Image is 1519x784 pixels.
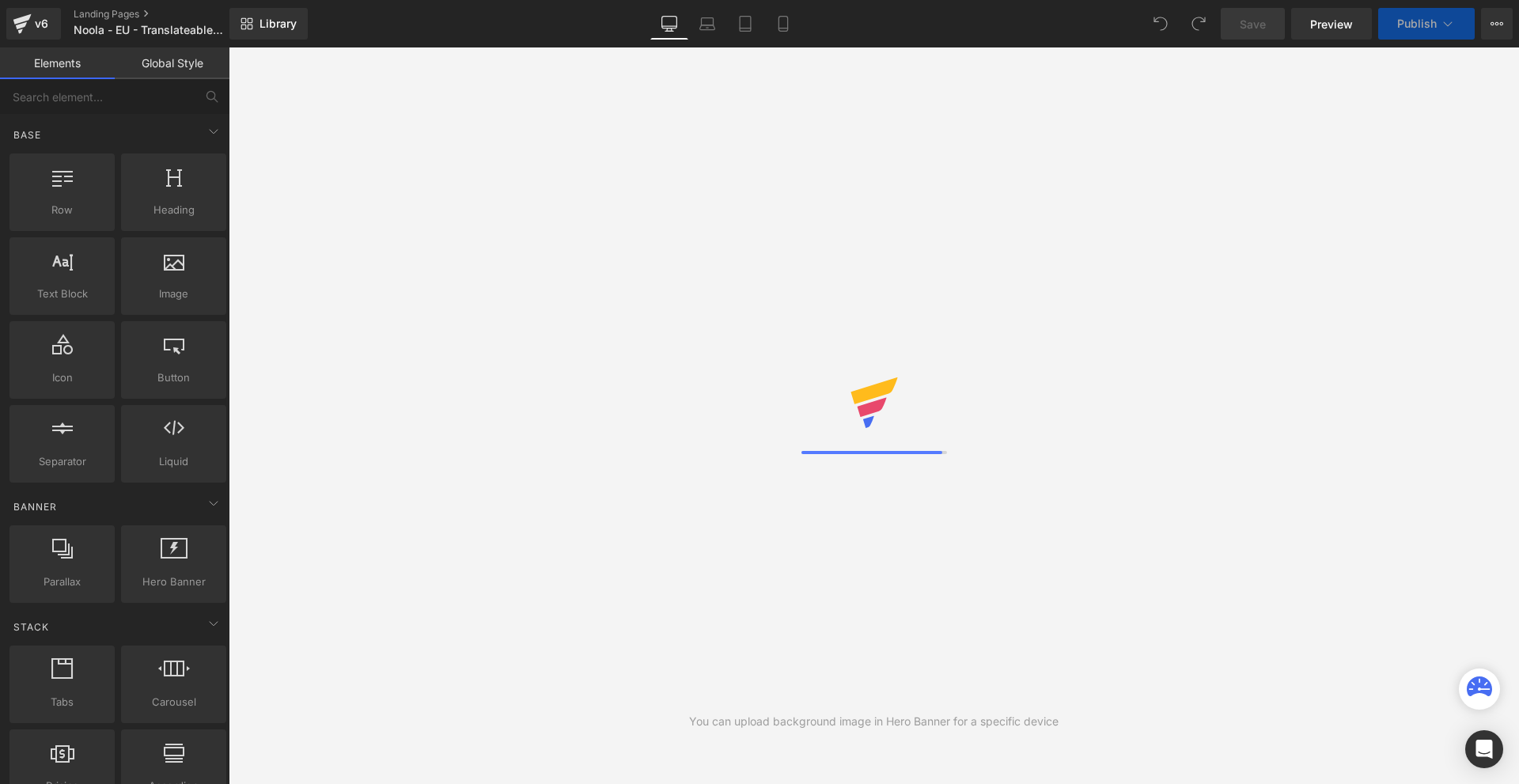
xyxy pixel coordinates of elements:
span: Noola - EU - Translateable - Menstrual Disc - GER [74,24,225,36]
span: Icon [14,369,110,386]
span: Button [126,369,222,386]
div: Open Intercom Messenger [1465,730,1503,768]
button: Undo [1145,8,1176,40]
span: Banner [12,499,59,514]
button: Publish [1378,8,1475,40]
span: Hero Banner [126,574,222,590]
a: Mobile [764,8,802,40]
div: You can upload background image in Hero Banner for a specific device [689,713,1059,730]
span: Image [126,286,222,302]
a: Desktop [650,8,688,40]
span: Save [1240,16,1266,32]
div: v6 [32,13,51,34]
span: Text Block [14,286,110,302]
button: Redo [1183,8,1214,40]
a: v6 [6,8,61,40]
a: Landing Pages [74,8,256,21]
span: Tabs [14,694,110,710]
span: Publish [1397,17,1437,30]
a: Tablet [726,8,764,40]
button: More [1481,8,1513,40]
a: Preview [1291,8,1372,40]
a: Global Style [115,47,229,79]
span: Stack [12,619,51,634]
span: Base [12,127,43,142]
a: New Library [229,8,308,40]
span: Separator [14,453,110,470]
a: Laptop [688,8,726,40]
span: Library [259,17,297,31]
span: Carousel [126,694,222,710]
span: Row [14,202,110,218]
span: Heading [126,202,222,218]
span: Liquid [126,453,222,470]
span: Parallax [14,574,110,590]
span: Preview [1310,16,1353,32]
